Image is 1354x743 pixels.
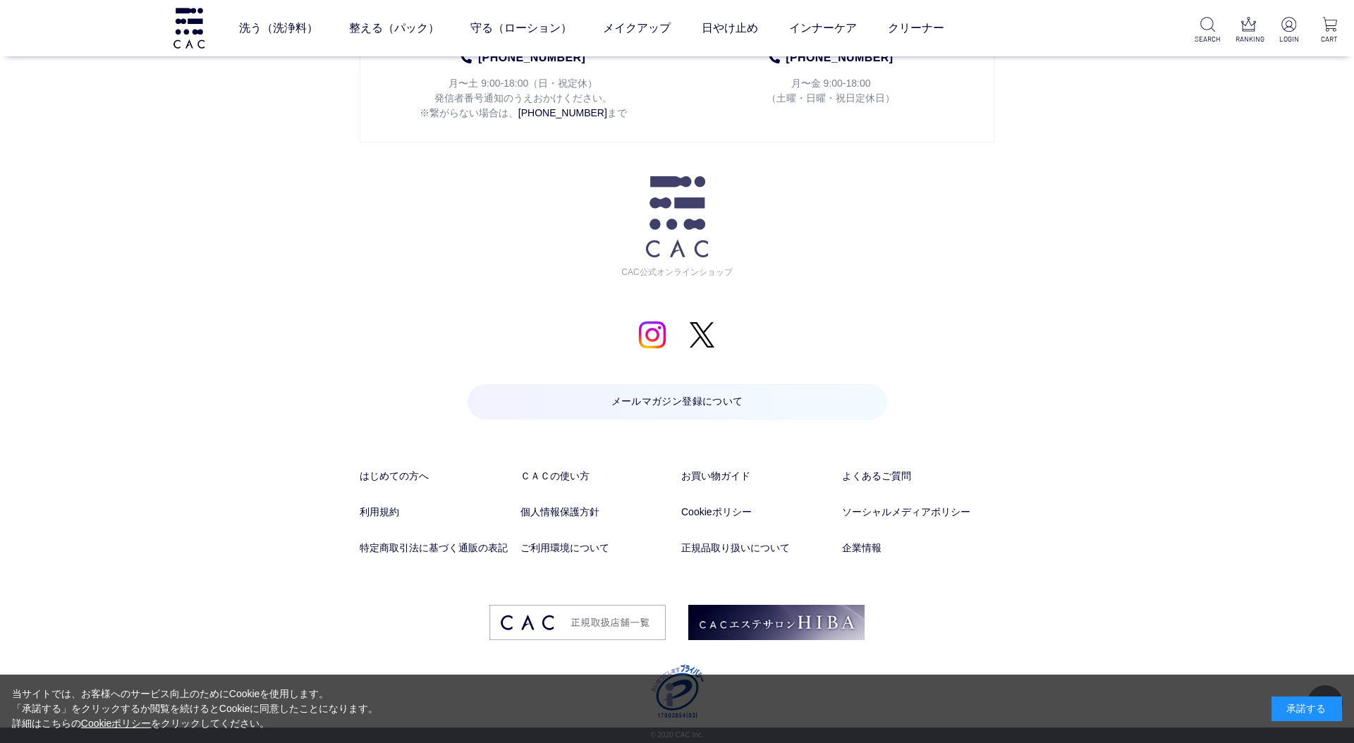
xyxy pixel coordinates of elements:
a: 日やけ止め [702,8,758,48]
a: 守る（ローション） [470,8,572,48]
a: 特定商取引法に基づく通販の表記 [360,541,512,555]
a: 洗う（洗浄料） [239,8,318,48]
a: クリーナー [888,8,944,48]
a: RANKING [1236,17,1262,44]
a: ソーシャルメディアポリシー [842,505,994,520]
div: 当サイトでは、お客様へのサービス向上のためにCookieを使用します。 「承諾する」をクリックするか閲覧を続けるとCookieに同意したことになります。 詳細はこちらの をクリックしてください。 [12,687,379,731]
a: SEARCH [1195,17,1221,44]
a: CAC公式オンラインショップ [617,176,737,278]
p: 月〜金 9:00-18:00 （土曜・日曜・祝日定休日） [700,66,962,106]
a: Cookieポリシー [681,505,834,520]
a: お買い物ガイド [681,469,834,484]
img: logo [171,8,207,48]
a: ＣＡＣの使い方 [520,469,673,484]
p: 月〜土 9:00-18:00（日・祝定休） 発信者番号通知のうえおかけください。 ※繋がらない場合は、 まで [392,66,654,121]
div: 承諾する [1271,696,1342,721]
a: インナーケア [789,8,857,48]
a: 企業情報 [842,541,994,555]
p: CART [1317,34,1343,44]
a: ご利用環境について [520,541,673,555]
a: よくあるご質問 [842,469,994,484]
a: 正規品取り扱いについて [681,541,834,555]
p: SEARCH [1195,34,1221,44]
a: 利用規約 [360,505,512,520]
a: CART [1317,17,1343,44]
a: メイクアップ [603,8,671,48]
a: はじめての方へ [360,469,512,484]
span: CAC公式オンラインショップ [617,257,737,278]
a: 個人情報保護方針 [520,505,673,520]
img: footer_image03.png [489,605,666,640]
a: LOGIN [1276,17,1302,44]
a: Cookieポリシー [81,718,152,729]
p: LOGIN [1276,34,1302,44]
a: 整える（パック） [349,8,439,48]
img: footer_image02.png [688,605,865,640]
a: メールマガジン登録について [468,384,886,419]
p: RANKING [1236,34,1262,44]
